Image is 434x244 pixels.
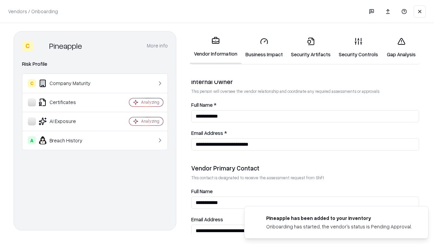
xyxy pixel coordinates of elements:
div: Vendor Primary Contact [191,164,419,172]
img: Pineapple [36,40,46,51]
div: Certificates [28,98,109,106]
div: C [28,79,36,87]
div: Pineapple [49,40,82,51]
div: Pineapple has been added to your inventory [266,215,412,222]
a: Security Controls [335,32,382,63]
div: Analyzing [141,99,159,105]
a: Security Artifacts [287,32,335,63]
div: A [28,136,36,144]
div: Breach History [28,136,109,144]
p: This person will oversee the vendor relationship and coordinate any required assessments or appro... [191,88,419,94]
label: Email Address * [191,130,419,136]
p: This contact is designated to receive the assessment request from Shift [191,175,419,181]
label: Full Name * [191,102,419,107]
div: Risk Profile [22,60,168,68]
div: Onboarding has started, the vendor's status is Pending Approval. [266,223,412,230]
div: Analyzing [141,118,159,124]
div: Company Maturity [28,79,109,87]
label: Email Address [191,217,419,222]
div: AI Exposure [28,117,109,125]
button: More info [147,40,168,52]
p: Vendors / Onboarding [8,8,58,15]
div: C [22,40,33,51]
img: pineappleenergy.com [253,215,261,223]
a: Vendor Information [190,31,241,64]
a: Business Impact [241,32,287,63]
label: Full Name [191,189,419,194]
a: Gap Analysis [382,32,420,63]
div: Internal Owner [191,78,419,86]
